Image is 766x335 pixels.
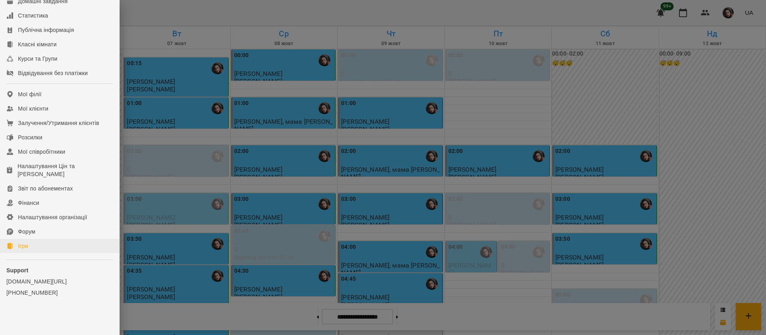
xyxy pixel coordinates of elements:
div: Налаштування Цін та [PERSON_NAME] [18,162,113,178]
div: Фінанси [18,199,39,207]
div: Відвідування без платіжки [18,69,88,77]
a: [PHONE_NUMBER] [6,289,113,297]
div: Ігри [18,242,28,250]
a: [DOMAIN_NAME][URL] [6,278,113,285]
div: Розсилки [18,133,42,141]
div: Статистика [18,12,48,20]
div: Налаштування організації [18,213,87,221]
div: Курси та Групи [18,55,57,63]
div: Мої клієнти [18,105,48,113]
div: Класні кімнати [18,40,57,48]
div: Форум [18,228,36,236]
div: Мої співробітники [18,148,65,156]
div: Звіт по абонементах [18,184,73,192]
div: Мої філії [18,90,41,98]
p: Support [6,266,113,274]
div: Залучення/Утримання клієнтів [18,119,99,127]
div: Публічна інформація [18,26,74,34]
